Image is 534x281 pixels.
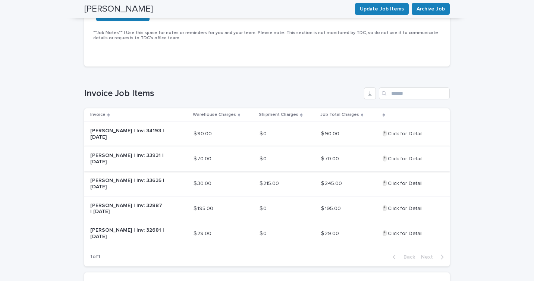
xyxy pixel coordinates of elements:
[90,203,165,215] p: [PERSON_NAME] | Inv: 32887 | [DATE]
[194,154,213,162] p: $ 70.00
[381,179,424,187] p: 🖱️Click for Detail
[90,152,165,165] p: [PERSON_NAME] | Inv: 33931 | [DATE]
[84,248,106,266] p: 1 of 1
[417,5,445,13] span: Archive Job
[259,111,298,119] p: Shipment Charges
[84,171,450,196] tr: [PERSON_NAME] | Inv: 33635 | [DATE]$ 30.00$ 30.00 $ 215.00$ 215.00 $ 245.00$ 245.00 🖱️Click for D...
[194,129,213,137] p: $ 90.00
[381,154,424,162] p: 🖱️Click for Detail
[90,227,165,240] p: [PERSON_NAME] | Inv: 32681 | [DATE]
[84,121,450,146] tr: [PERSON_NAME] | Inv: 34193 | [DATE]$ 90.00$ 90.00 $ 0$ 0 $ 90.00$ 90.00 🖱️Click for Detail🖱️Click...
[260,154,268,162] p: $ 0
[84,146,450,172] tr: [PERSON_NAME] | Inv: 33931 | [DATE]$ 70.00$ 70.00 $ 0$ 0 $ 70.00$ 70.00 🖱️Click for Detail🖱️Click...
[381,129,424,137] p: 🖱️Click for Detail
[90,177,165,190] p: [PERSON_NAME] | Inv: 33635 | [DATE]
[90,111,106,119] p: Invoice
[321,229,340,237] p: $ 29.00
[193,111,236,119] p: Warehouse Charges
[381,229,424,237] p: 🖱️Click for Detail
[321,204,342,212] p: $ 195.00
[387,254,418,260] button: Back
[93,31,438,40] span: **Job Notes** | Use this space for notes or reminders for you and your team. Please note: This se...
[321,129,341,137] p: $ 90.00
[194,204,215,212] p: $ 195.00
[379,87,450,99] input: Search
[194,229,213,237] p: $ 29.00
[260,179,280,187] p: $ 215.00
[260,204,268,212] p: $ 0
[320,111,359,119] p: Job Total Charges
[90,128,165,140] p: [PERSON_NAME] | Inv: 34193 | [DATE]
[360,5,404,13] span: Update Job Items
[260,229,268,237] p: $ 0
[321,179,343,187] p: $ 245.00
[194,179,213,187] p: $ 30.00
[84,88,361,99] h1: Invoice Job Items
[421,254,437,260] span: Next
[399,254,415,260] span: Back
[355,3,409,15] button: Update Job Items
[412,3,450,15] button: Archive Job
[321,154,340,162] p: $ 70.00
[381,204,424,212] p: 🖱️Click for Detail
[84,221,450,246] tr: [PERSON_NAME] | Inv: 32681 | [DATE]$ 29.00$ 29.00 $ 0$ 0 $ 29.00$ 29.00 🖱️Click for Detail🖱️Click...
[84,4,153,15] h2: [PERSON_NAME]
[84,196,450,221] tr: [PERSON_NAME] | Inv: 32887 | [DATE]$ 195.00$ 195.00 $ 0$ 0 $ 195.00$ 195.00 🖱️Click for Detail🖱️C...
[418,254,450,260] button: Next
[260,129,268,137] p: $ 0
